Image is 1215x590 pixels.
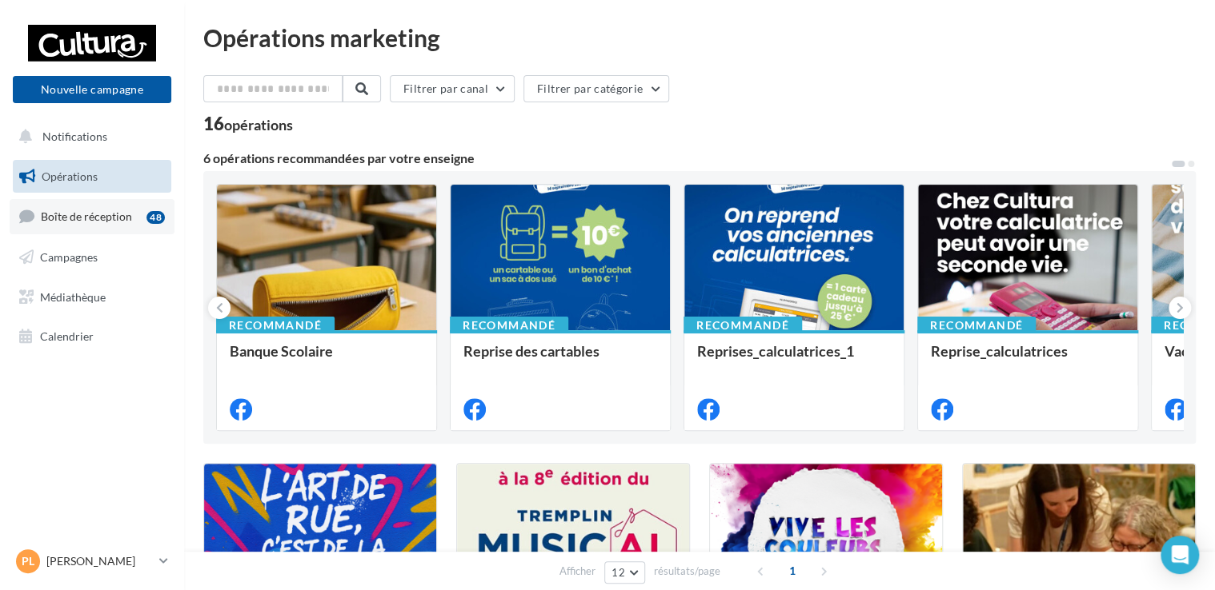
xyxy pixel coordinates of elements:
a: Opérations [10,160,174,193]
div: 16 [203,115,293,133]
div: Reprise des cartables [463,343,657,375]
div: Open Intercom Messenger [1161,536,1199,574]
div: opérations [224,118,293,132]
div: Reprises_calculatrices_1 [697,343,891,375]
div: 6 opérations recommandées par votre enseigne [203,152,1170,165]
span: 12 [612,566,625,579]
div: Reprise_calculatrices [931,343,1125,375]
button: Nouvelle campagne [13,76,171,103]
a: Campagnes [10,241,174,274]
div: Recommandé [216,317,335,334]
button: Filtrer par catégorie [523,75,669,102]
div: Opérations marketing [203,26,1196,50]
a: PL [PERSON_NAME] [13,546,171,576]
a: Boîte de réception48 [10,199,174,233]
button: 12 [604,561,645,584]
span: Boîte de réception [41,209,132,223]
span: Médiathèque [40,289,106,303]
span: Calendrier [40,329,94,343]
a: Calendrier [10,320,174,353]
button: Filtrer par canal [390,75,515,102]
span: Campagnes [40,250,98,264]
span: résultats/page [654,564,720,579]
span: Opérations [42,169,98,183]
div: 48 [146,211,165,224]
span: Afficher [559,564,595,579]
span: PL [22,553,34,569]
button: Notifications [10,120,168,153]
div: Recommandé [917,317,1036,334]
div: Recommandé [450,317,568,334]
span: 1 [780,558,805,584]
div: Recommandé [684,317,802,334]
div: Banque Scolaire [230,343,423,375]
a: Médiathèque [10,281,174,314]
span: Notifications [42,130,107,143]
p: [PERSON_NAME] [46,553,153,569]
